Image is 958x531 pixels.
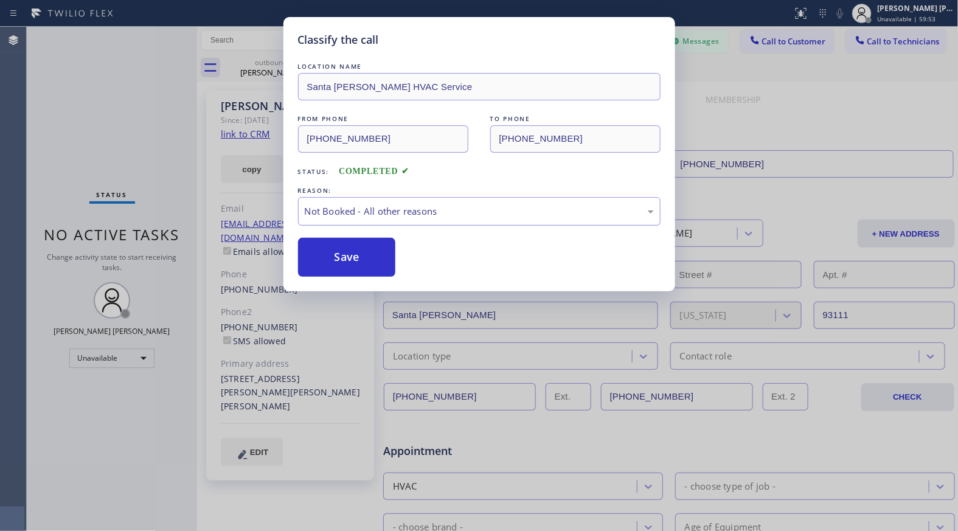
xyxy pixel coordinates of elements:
h5: Classify the call [298,32,379,48]
input: From phone [298,125,468,153]
div: TO PHONE [490,113,661,125]
div: REASON: [298,184,661,197]
input: To phone [490,125,661,153]
div: Not Booked - All other reasons [305,204,654,218]
span: Status: [298,167,330,176]
span: COMPLETED [339,167,409,176]
button: Save [298,238,396,277]
div: FROM PHONE [298,113,468,125]
div: LOCATION NAME [298,60,661,73]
